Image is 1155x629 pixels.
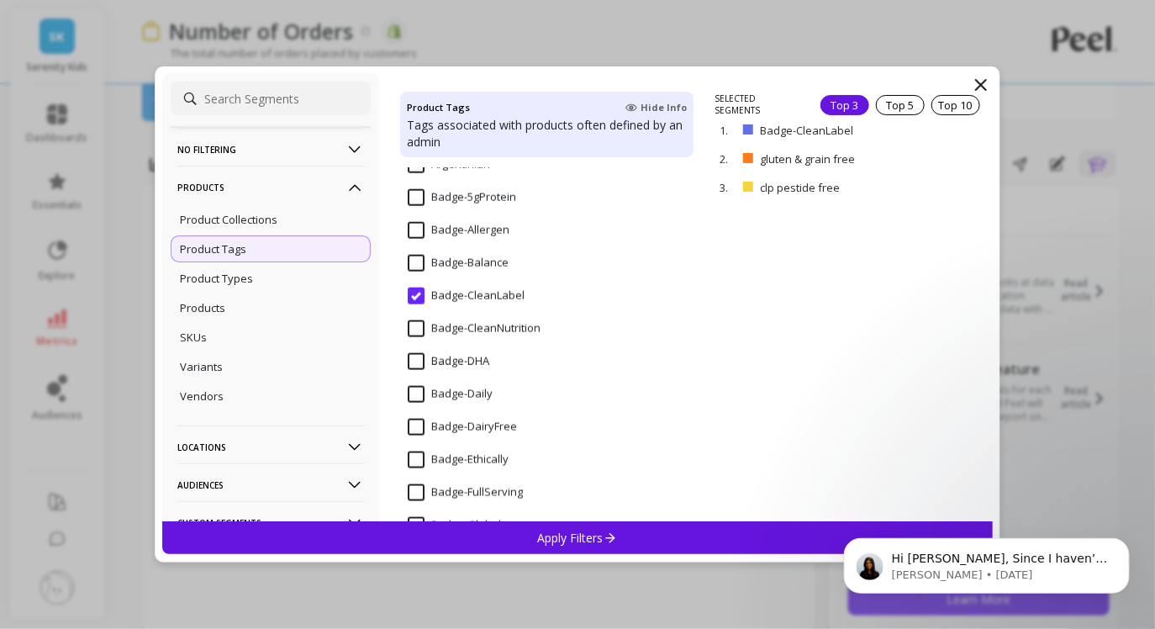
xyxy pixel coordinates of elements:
[408,386,493,403] span: Badge-Daily
[408,320,541,337] span: Badge-CleanNutrition
[408,419,517,436] span: Badge-DairyFree
[408,452,509,468] span: Badge-Ethically
[819,503,1155,621] iframe: Intercom notifications message
[876,95,925,115] div: Top 5
[177,463,364,506] p: Audiences
[408,517,501,534] span: Badge-Global
[408,189,516,206] span: Badge-5gProtein
[760,180,910,195] p: clp pestide free
[408,255,509,272] span: Badge-Balance
[180,300,225,315] p: Products
[177,425,364,468] p: Locations
[180,271,253,286] p: Product Types
[538,530,618,546] p: Apply Filters
[625,101,687,114] span: Hide Info
[177,501,364,544] p: Custom Segments
[715,92,799,116] p: SELECTED SEGMENTS
[180,212,277,227] p: Product Collections
[408,353,489,370] span: Badge-DHA
[407,98,470,117] h4: Product Tags
[820,95,869,115] div: Top 3
[171,82,371,115] input: Search Segments
[720,180,736,195] p: 3.
[180,388,224,404] p: Vendors
[760,151,918,166] p: gluten & grain free
[177,128,364,171] p: No filtering
[408,484,523,501] span: Badge-FullServing
[180,359,223,374] p: Variants
[408,222,509,239] span: Badge-Allergen
[180,330,207,345] p: SKUs
[177,166,364,209] p: Products
[760,123,917,138] p: Badge-CleanLabel
[407,117,687,151] p: Tags associated with products often defined by an admin
[720,151,736,166] p: 2.
[720,123,736,138] p: 1.
[931,95,980,115] div: Top 10
[180,241,246,256] p: Product Tags
[408,288,525,304] span: Badge-CleanLabel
